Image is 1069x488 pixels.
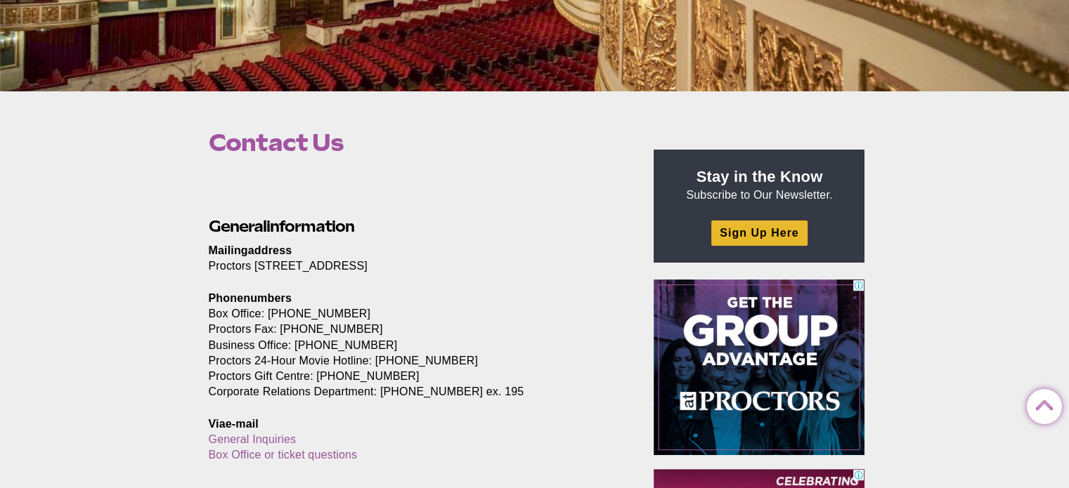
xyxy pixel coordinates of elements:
[209,244,248,256] b: Mailing
[654,279,864,455] iframe: Advertisement
[697,168,823,185] strong: Stay in the Know
[250,292,292,304] b: umbers
[209,292,244,304] b: Phone
[711,220,807,245] a: Sign Up Here
[209,291,622,400] p: Box Office: [PHONE_NUMBER] Proctors Fax: [PHONE_NUMBER] Business Office: [PHONE_NUMBER] Proctors ...
[209,433,297,445] a: General Inquiries
[1027,390,1055,418] a: Back to Top
[243,292,250,304] b: n
[248,244,254,256] b: a
[232,418,259,430] b: -mail
[254,244,292,256] b: ddress
[266,217,354,235] b: information
[209,129,622,156] h1: Contact Us
[209,418,226,430] b: Via
[209,449,358,461] a: Box Office or ticket questions
[670,166,848,203] p: Subscribe to Our Newsletter.
[209,243,622,274] p: Proctors [STREET_ADDRESS]
[226,418,232,430] b: e
[209,217,266,235] b: General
